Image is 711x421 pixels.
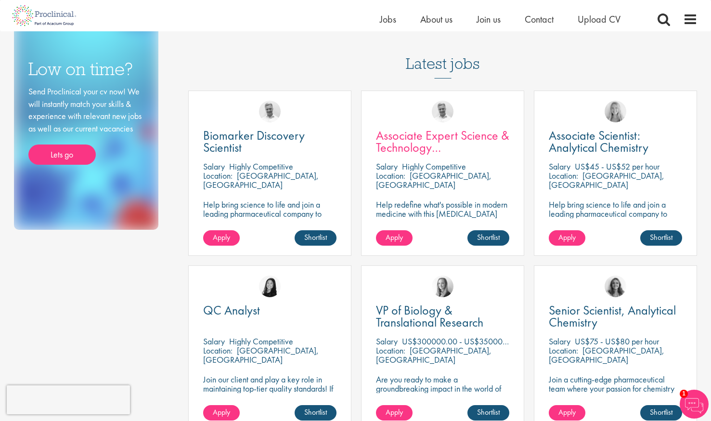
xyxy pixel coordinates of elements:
a: Upload CV [578,13,621,26]
span: Apply [386,232,403,242]
p: Join a cutting-edge pharmaceutical team where your passion for chemistry will help shape the futu... [549,375,682,411]
span: Apply [558,407,576,417]
h3: Low on time? [28,60,144,79]
p: Help bring science to life and join a leading pharmaceutical company to play a key role in delive... [549,200,682,246]
a: Shortlist [467,230,509,246]
a: QC Analyst [203,304,336,316]
a: Contact [525,13,554,26]
p: US$300000.00 - US$350000.00 per annum [402,336,556,347]
a: Apply [376,405,413,421]
span: Location: [376,170,405,181]
a: VP of Biology & Translational Research [376,304,509,329]
p: [GEOGRAPHIC_DATA], [GEOGRAPHIC_DATA] [376,170,491,190]
p: Highly Competitive [402,161,466,172]
a: Apply [203,405,240,421]
span: Apply [213,232,230,242]
img: Jackie Cerchio [605,276,626,297]
p: [GEOGRAPHIC_DATA], [GEOGRAPHIC_DATA] [549,345,664,365]
img: Joshua Bye [432,101,453,122]
p: [GEOGRAPHIC_DATA], [GEOGRAPHIC_DATA] [549,170,664,190]
a: Apply [376,230,413,246]
a: Apply [549,405,585,421]
p: Are you ready to make a groundbreaking impact in the world of biotechnology? Join a growing compa... [376,375,509,421]
span: QC Analyst [203,302,260,318]
span: Location: [549,345,578,356]
a: Biomarker Discovery Scientist [203,130,336,154]
span: Location: [376,345,405,356]
img: Shannon Briggs [605,101,626,122]
p: Join our client and play a key role in maintaining top-tier quality standards! If you have a keen... [203,375,336,421]
a: Join us [477,13,501,26]
a: Apply [203,230,240,246]
p: Highly Competitive [229,336,293,347]
p: Help bring science to life and join a leading pharmaceutical company to play a key role in delive... [203,200,336,246]
p: [GEOGRAPHIC_DATA], [GEOGRAPHIC_DATA] [203,345,319,365]
p: [GEOGRAPHIC_DATA], [GEOGRAPHIC_DATA] [203,170,319,190]
a: About us [420,13,452,26]
span: Salary [376,161,398,172]
span: Apply [386,407,403,417]
img: Joshua Bye [259,101,281,122]
span: Salary [376,336,398,347]
span: Apply [213,407,230,417]
h3: Latest jobs [406,31,480,79]
a: Shortlist [295,230,336,246]
a: Shortlist [295,405,336,421]
img: Sofia Amark [432,276,453,297]
span: Biomarker Discovery Scientist [203,127,305,156]
a: Lets go [28,145,96,165]
p: [GEOGRAPHIC_DATA], [GEOGRAPHIC_DATA] [376,345,491,365]
span: Salary [549,336,570,347]
p: US$75 - US$80 per hour [575,336,659,347]
span: Associate Scientist: Analytical Chemistry [549,127,648,156]
span: 1 [680,390,688,398]
span: Senior Scientist, Analytical Chemistry [549,302,676,330]
span: Associate Expert Science & Technology ([MEDICAL_DATA]) [376,127,509,168]
span: Location: [549,170,578,181]
span: Salary [203,336,225,347]
a: Shortlist [640,230,682,246]
p: US$45 - US$52 per hour [575,161,659,172]
span: Location: [203,345,233,356]
p: Highly Competitive [229,161,293,172]
span: Salary [549,161,570,172]
p: Help redefine what's possible in modern medicine with this [MEDICAL_DATA] Associate Expert Scienc... [376,200,509,227]
div: Send Proclinical your cv now! We will instantly match your skills & experience with relevant new ... [28,85,144,165]
a: Apply [549,230,585,246]
img: Chatbot [680,390,709,419]
iframe: reCAPTCHA [7,385,130,414]
a: Associate Expert Science & Technology ([MEDICAL_DATA]) [376,130,509,154]
a: Shortlist [640,405,682,421]
span: Location: [203,170,233,181]
a: Senior Scientist, Analytical Chemistry [549,304,682,329]
a: Shortlist [467,405,509,421]
span: Apply [558,232,576,242]
span: Salary [203,161,225,172]
a: Associate Scientist: Analytical Chemistry [549,130,682,154]
span: VP of Biology & Translational Research [376,302,483,330]
a: Jobs [380,13,396,26]
img: Numhom Sudsok [259,276,281,297]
